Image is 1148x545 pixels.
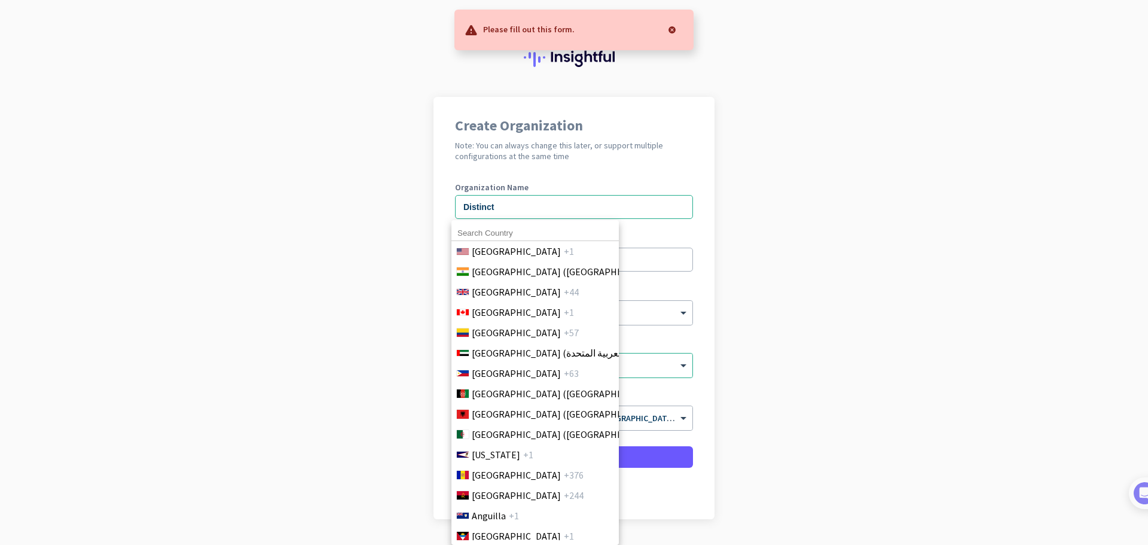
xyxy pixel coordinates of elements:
[564,244,574,258] span: +1
[472,285,561,299] span: [GEOGRAPHIC_DATA]
[564,488,584,503] span: +244
[564,285,579,299] span: +44
[472,366,561,380] span: [GEOGRAPHIC_DATA]
[472,488,561,503] span: [GEOGRAPHIC_DATA]
[472,447,520,462] span: [US_STATE]
[472,305,561,319] span: [GEOGRAPHIC_DATA]
[451,226,619,241] input: Search Country
[472,386,658,401] span: [GEOGRAPHIC_DATA] (‫[GEOGRAPHIC_DATA]‬‎)
[472,407,658,421] span: [GEOGRAPHIC_DATA] ([GEOGRAPHIC_DATA])
[472,427,658,442] span: [GEOGRAPHIC_DATA] (‫[GEOGRAPHIC_DATA]‬‎)
[472,529,561,543] span: [GEOGRAPHIC_DATA]
[564,325,579,340] span: +57
[472,468,561,482] span: [GEOGRAPHIC_DATA]
[523,447,533,462] span: +1
[483,23,575,35] p: Please fill out this form.
[564,366,579,380] span: +63
[472,244,561,258] span: [GEOGRAPHIC_DATA]
[472,325,561,340] span: [GEOGRAPHIC_DATA]
[472,346,661,360] span: [GEOGRAPHIC_DATA] (‫الإمارات العربية المتحدة‬‎)
[564,468,584,482] span: +376
[509,509,519,523] span: +1
[472,509,506,523] span: Anguilla
[564,529,574,543] span: +1
[472,264,658,279] span: [GEOGRAPHIC_DATA] ([GEOGRAPHIC_DATA])
[564,305,574,319] span: +1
